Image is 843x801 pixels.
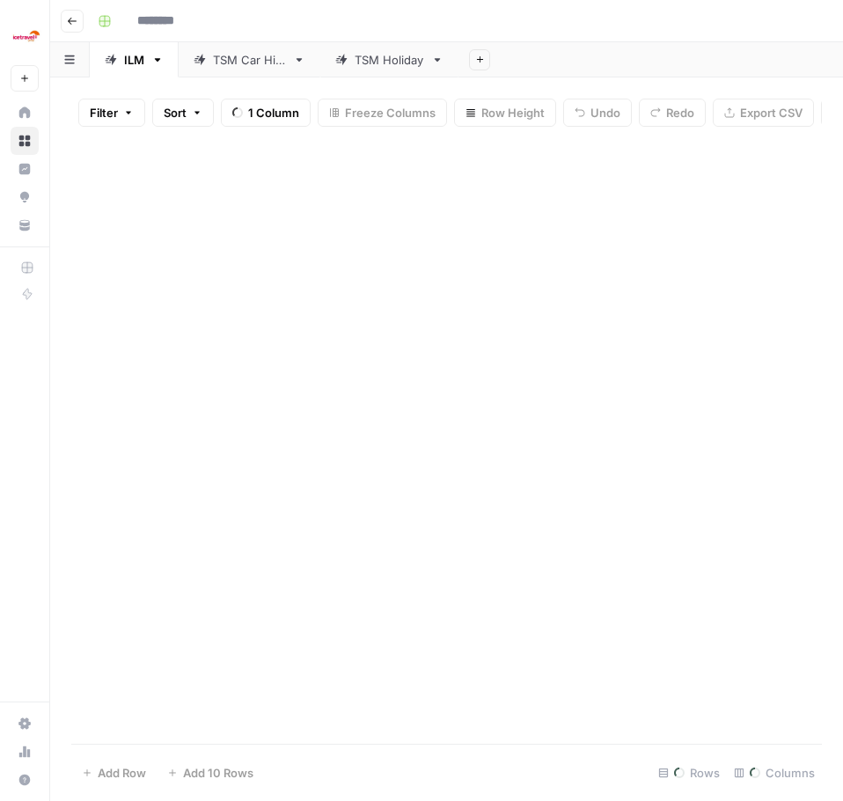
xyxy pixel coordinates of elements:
[481,104,545,121] span: Row Height
[152,99,214,127] button: Sort
[157,759,264,787] button: Add 10 Rows
[740,104,803,121] span: Export CSV
[213,51,286,69] div: TSM Car Hire
[164,104,187,121] span: Sort
[11,766,39,794] button: Help + Support
[183,764,253,782] span: Add 10 Rows
[90,104,118,121] span: Filter
[11,99,39,127] a: Home
[221,99,311,127] button: 1 Column
[639,99,706,127] button: Redo
[320,42,458,77] a: TSM Holiday
[355,51,424,69] div: TSM Holiday
[78,99,145,127] button: Filter
[727,759,822,787] div: Columns
[454,99,556,127] button: Row Height
[11,127,39,155] a: Browse
[90,42,179,77] a: ILM
[713,99,814,127] button: Export CSV
[666,104,694,121] span: Redo
[98,764,146,782] span: Add Row
[179,42,320,77] a: TSM Car Hire
[11,155,39,183] a: Insights
[651,759,727,787] div: Rows
[11,20,42,52] img: Ice Travel Group Logo
[318,99,447,127] button: Freeze Columns
[71,759,157,787] button: Add Row
[11,14,39,58] button: Workspace: Ice Travel Group
[124,51,144,69] div: ILM
[11,709,39,738] a: Settings
[11,211,39,239] a: Your Data
[11,183,39,211] a: Opportunities
[563,99,632,127] button: Undo
[590,104,620,121] span: Undo
[248,104,299,121] span: 1 Column
[11,738,39,766] a: Usage
[345,104,436,121] span: Freeze Columns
